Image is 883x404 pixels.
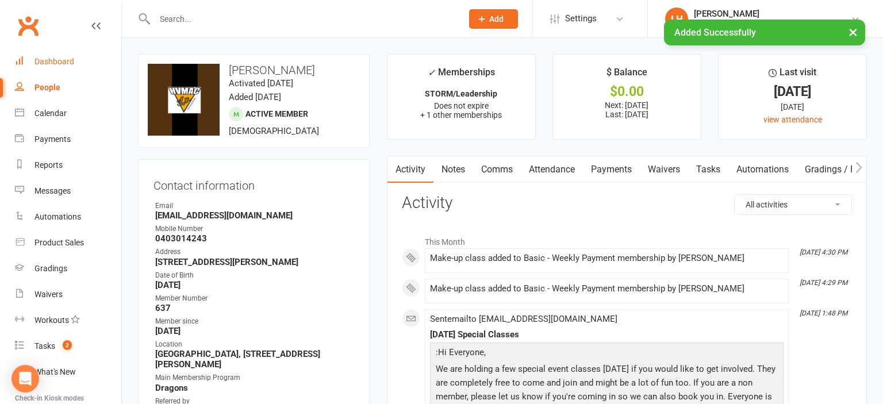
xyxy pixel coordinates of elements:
p: :Hi Everyone, [433,345,781,362]
a: Activity [387,156,433,183]
a: Attendance [521,156,583,183]
span: + 1 other memberships [420,110,502,120]
div: LH [665,7,688,30]
div: Automations [34,212,81,221]
a: People [15,75,121,101]
div: $ Balance [606,65,647,86]
div: Make-up class added to Basic - Weekly Payment membership by [PERSON_NAME] [430,253,784,263]
a: Notes [433,156,473,183]
a: Automations [15,204,121,230]
span: Settings [565,6,597,32]
p: Next: [DATE] Last: [DATE] [563,101,690,119]
div: [DATE] [729,101,856,113]
div: Workouts [34,315,69,325]
time: Added [DATE] [229,92,281,102]
div: [PERSON_NAME] [694,9,851,19]
div: Location [155,339,354,350]
div: Messages [34,186,71,195]
span: Active member [245,109,308,118]
a: Tasks [688,156,728,183]
li: This Month [402,230,852,248]
span: [DEMOGRAPHIC_DATA] [229,126,319,136]
div: Dashboard [34,57,74,66]
h3: Activity [402,194,852,212]
a: Payments [15,126,121,152]
div: $0.00 [563,86,690,98]
div: Make-up class added to Basic - Weekly Payment membership by [PERSON_NAME] [430,284,784,294]
button: Add [469,9,518,29]
div: Waivers [34,290,63,299]
a: Product Sales [15,230,121,256]
a: Messages [15,178,121,204]
strong: [DATE] [155,326,354,336]
strong: [STREET_ADDRESS][PERSON_NAME] [155,257,354,267]
div: Mobile Number [155,224,354,234]
button: × [843,20,863,44]
div: Payments [34,134,71,144]
strong: [EMAIL_ADDRESS][DOMAIN_NAME] [155,210,354,221]
a: Waivers [640,156,688,183]
div: Open Intercom Messenger [11,365,39,393]
div: Last visit [769,65,816,86]
a: Comms [473,156,521,183]
strong: [GEOGRAPHIC_DATA], [STREET_ADDRESS][PERSON_NAME] [155,349,354,370]
a: Automations [728,156,797,183]
div: What's New [34,367,76,376]
a: Clubworx [14,11,43,40]
strong: [DATE] [155,280,354,290]
a: Tasks 2 [15,333,121,359]
h3: Contact information [153,175,354,192]
a: Workouts [15,307,121,333]
i: ✓ [428,67,435,78]
a: Dashboard [15,49,121,75]
span: Add [489,14,504,24]
h3: [PERSON_NAME] [148,64,360,76]
div: Main Membership Program [155,372,354,383]
a: view attendance [763,115,822,124]
a: Calendar [15,101,121,126]
a: Gradings [15,256,121,282]
div: Added Successfully [664,20,865,45]
div: [GEOGRAPHIC_DATA] [GEOGRAPHIC_DATA] [694,19,851,29]
div: Gradings [34,264,67,273]
strong: Dragons [155,383,354,393]
a: Payments [583,156,640,183]
span: 2 [63,340,72,350]
div: Email [155,201,354,211]
i: [DATE] 4:30 PM [800,248,847,256]
div: Tasks [34,341,55,351]
time: Activated [DATE] [229,78,293,89]
div: Date of Birth [155,270,354,281]
div: Member Number [155,293,354,304]
i: [DATE] 1:48 PM [800,309,847,317]
div: Member since [155,316,354,327]
div: Reports [34,160,63,170]
a: Reports [15,152,121,178]
span: Does not expire [434,101,489,110]
strong: STORM/Leadership [425,89,497,98]
i: [DATE] 4:29 PM [800,279,847,287]
span: Sent email to [EMAIL_ADDRESS][DOMAIN_NAME] [430,314,617,324]
img: image1756258727.png [148,64,220,136]
div: Calendar [34,109,67,118]
div: Address [155,247,354,257]
a: Waivers [15,282,121,307]
strong: 0403014243 [155,233,354,244]
div: Product Sales [34,238,84,247]
div: [DATE] Special Classes [430,330,784,340]
a: What's New [15,359,121,385]
input: Search... [151,11,454,27]
div: [DATE] [729,86,856,98]
strong: 637 [155,303,354,313]
div: Memberships [428,65,495,86]
div: People [34,83,60,92]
